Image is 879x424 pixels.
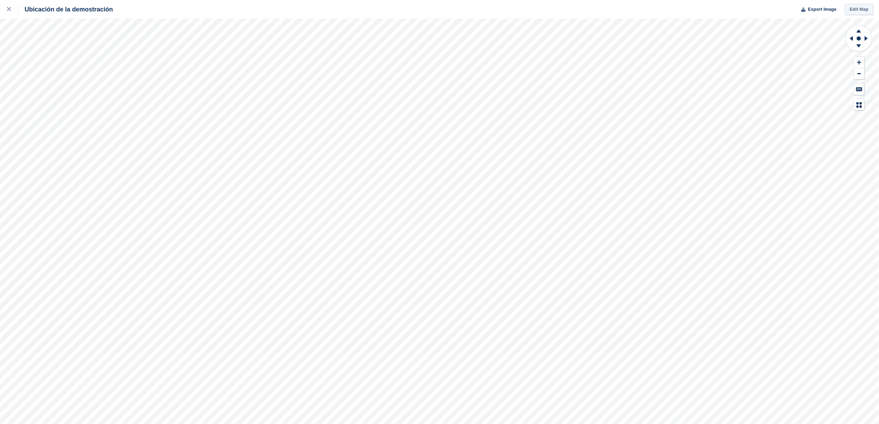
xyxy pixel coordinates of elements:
[854,68,864,80] button: Zoom Out
[854,57,864,68] button: Zoom In
[845,4,873,15] a: Edit Map
[797,4,837,15] button: Export Image
[18,5,113,14] div: Ubicación de la demostración
[854,83,864,95] button: Keyboard Shortcuts
[808,6,836,13] span: Export Image
[854,99,864,111] button: Map Legend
